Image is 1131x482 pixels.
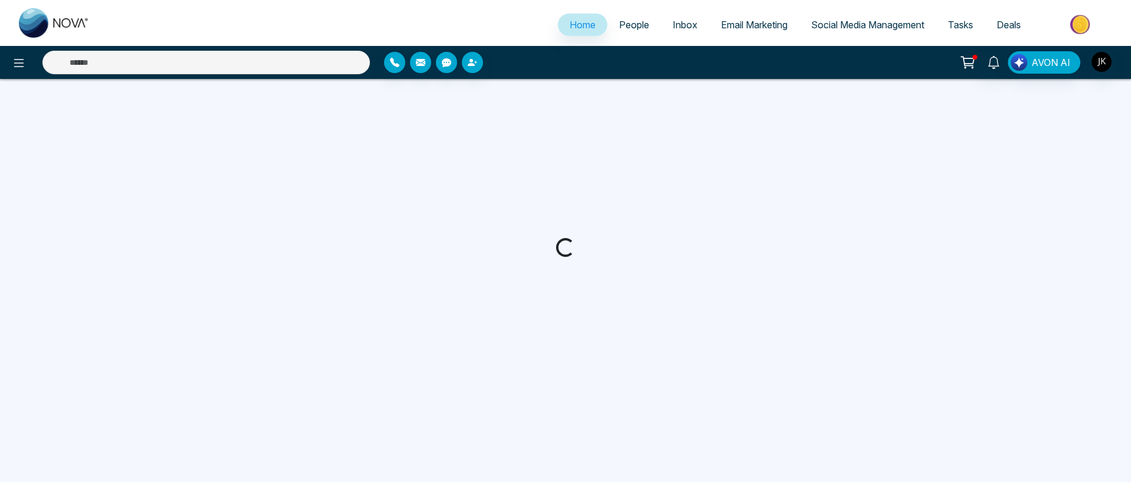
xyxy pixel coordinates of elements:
[1039,11,1124,38] img: Market-place.gif
[607,14,661,36] a: People
[985,14,1033,36] a: Deals
[661,14,709,36] a: Inbox
[936,14,985,36] a: Tasks
[1031,55,1070,70] span: AVON AI
[1008,51,1080,74] button: AVON AI
[673,19,697,31] span: Inbox
[1011,54,1027,71] img: Lead Flow
[19,8,90,38] img: Nova CRM Logo
[619,19,649,31] span: People
[997,19,1021,31] span: Deals
[811,19,924,31] span: Social Media Management
[570,19,596,31] span: Home
[558,14,607,36] a: Home
[948,19,973,31] span: Tasks
[709,14,799,36] a: Email Marketing
[799,14,936,36] a: Social Media Management
[721,19,788,31] span: Email Marketing
[1092,52,1112,72] img: User Avatar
